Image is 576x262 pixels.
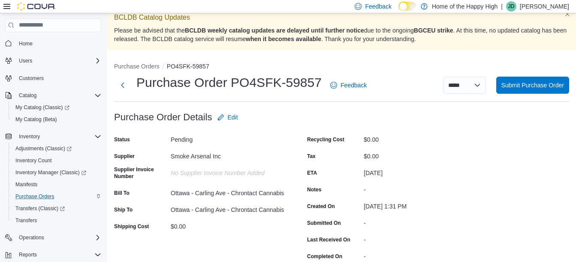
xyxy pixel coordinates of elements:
a: My Catalog (Beta) [12,114,60,125]
img: Cova [17,2,56,11]
div: [DATE] [364,166,479,176]
div: Joel Davey [506,1,516,12]
button: My Catalog (Beta) [9,113,105,125]
a: Purchase Orders [12,191,58,202]
label: Supplier Invoice Number [114,166,167,180]
span: Users [19,57,32,64]
a: Inventory Count [12,155,55,166]
div: Ottawa - Carling Ave - Chrontact Cannabis [171,203,286,213]
span: Operations [15,232,101,243]
p: | [501,1,503,12]
p: Please be advised that the due to the ongoing . At this time, no updated catalog has been release... [114,26,569,43]
div: [DATE] 1:31 PM [364,199,479,210]
span: Home [19,40,33,47]
div: $0.00 [364,133,479,143]
span: Adjustments (Classic) [15,145,72,152]
button: Purchase Orders [114,63,160,70]
h3: Purchase Order Details [114,112,212,122]
span: Manifests [12,179,101,190]
div: - [364,233,479,243]
label: Supplier [114,153,135,160]
span: Purchase Orders [15,193,54,200]
button: PO4SFK-59857 [167,63,209,70]
span: Transfers (Classic) [12,203,101,214]
span: Feedback [365,2,391,11]
label: Status [114,136,130,143]
a: My Catalog (Classic) [9,101,105,113]
div: - [364,216,479,226]
a: Feedback [327,77,370,94]
label: Bill To [114,190,130,196]
h1: Purchase Order PO4SFK-59857 [136,74,322,91]
span: Feedback [341,81,367,89]
span: Inventory Count [15,157,52,164]
span: Transfers [15,217,37,224]
span: Reports [19,251,37,258]
label: Shipping Cost [114,223,149,230]
a: Home [15,39,36,49]
label: Recycling Cost [307,136,344,143]
button: Reports [2,249,105,261]
span: Customers [19,75,44,82]
span: Users [15,56,101,66]
button: Purchase Orders [9,191,105,202]
span: My Catalog (Classic) [15,104,69,111]
div: No Supplier Invoice Number added [171,166,286,176]
label: Created On [307,203,335,210]
a: My Catalog (Classic) [12,102,73,113]
button: Transfers [9,214,105,226]
button: Customers [2,72,105,84]
button: Catalog [2,89,105,101]
button: Edit [214,109,241,126]
span: Inventory Manager (Classic) [12,167,101,178]
span: My Catalog (Beta) [15,116,57,123]
label: Ship To [114,206,133,213]
span: Submit Purchase Order [501,81,564,89]
span: Operations [19,234,44,241]
strong: BGCEU strike [414,27,453,34]
span: Inventory [19,133,40,140]
a: Adjustments (Classic) [9,143,105,155]
span: My Catalog (Classic) [12,102,101,113]
span: Adjustments (Classic) [12,143,101,154]
a: Transfers (Classic) [9,202,105,214]
label: Last Received On [307,236,350,243]
button: Submit Purchase Order [496,77,569,94]
button: Inventory [15,131,43,142]
span: Customers [15,73,101,83]
div: $0.00 [364,149,479,160]
span: Inventory [15,131,101,142]
button: Reports [15,250,40,260]
div: Ottawa - Carling Ave - Chrontact Cannabis [171,186,286,196]
span: Transfers [12,215,101,226]
button: Operations [2,232,105,244]
div: Smoke Arsenal Inc [171,149,286,160]
a: Transfers [12,215,40,226]
span: Reports [15,250,101,260]
input: Dark Mode [398,2,416,11]
a: Inventory Manager (Classic) [9,167,105,179]
label: Submitted On [307,220,341,226]
span: Inventory Count [12,155,101,166]
span: My Catalog (Beta) [12,114,101,125]
label: Tax [307,153,316,160]
span: Inventory Manager (Classic) [15,169,86,176]
button: Catalog [15,90,40,101]
button: Inventory Count [9,155,105,167]
span: Edit [228,113,238,122]
button: Operations [15,232,48,243]
label: Completed On [307,253,342,260]
p: [PERSON_NAME] [520,1,569,12]
span: Catalog [15,90,101,101]
div: Pending [171,133,286,143]
span: Transfers (Classic) [15,205,65,212]
span: Manifests [15,181,37,188]
label: Notes [307,186,321,193]
span: Catalog [19,92,36,99]
nav: An example of EuiBreadcrumbs [114,62,569,72]
button: Users [2,55,105,67]
span: Home [15,38,101,49]
a: Adjustments (Classic) [12,143,75,154]
div: - [364,250,479,260]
